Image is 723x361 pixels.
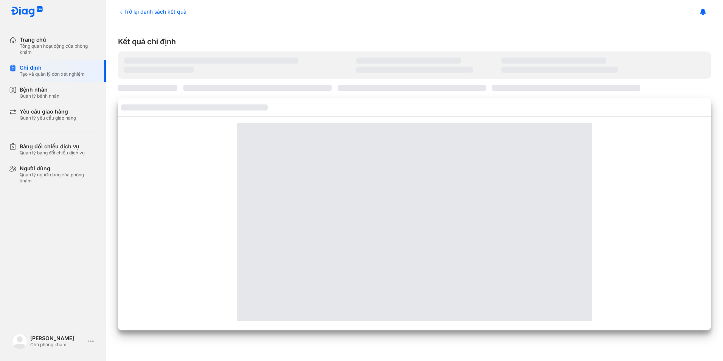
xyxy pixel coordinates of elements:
div: Quản lý yêu cầu giao hàng [20,115,76,121]
div: Bệnh nhân [20,86,59,93]
div: Chỉ định [20,64,85,71]
div: Tạo và quản lý đơn xét nghiệm [20,71,85,77]
div: Trang chủ [20,36,97,43]
div: Tổng quan hoạt động của phòng khám [20,43,97,55]
div: Quản lý bảng đối chiếu dịch vụ [20,150,85,156]
div: Bảng đối chiếu dịch vụ [20,143,85,150]
div: [PERSON_NAME] [30,335,85,342]
div: Chủ phòng khám [30,342,85,348]
div: Quản lý bệnh nhân [20,93,59,99]
div: Trở lại danh sách kết quả [118,8,186,16]
img: logo [11,6,43,18]
div: Người dùng [20,165,97,172]
img: logo [12,334,27,349]
div: Kết quả chỉ định [118,36,711,47]
div: Quản lý người dùng của phòng khám [20,172,97,184]
div: Yêu cầu giao hàng [20,108,76,115]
